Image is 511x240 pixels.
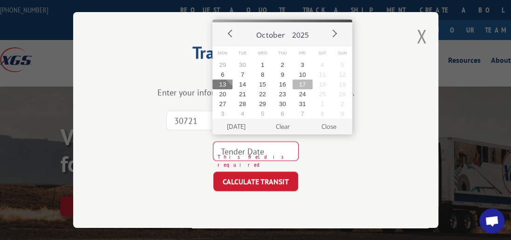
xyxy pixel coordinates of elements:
[232,70,252,80] button: 7
[313,89,333,99] button: 25
[273,70,293,80] button: 9
[273,80,293,89] button: 16
[332,47,352,60] span: Sun
[273,47,293,60] span: Thu
[212,89,232,99] button: 20
[232,109,252,119] button: 4
[120,87,392,98] div: Enter your information below to calculate transit time.
[332,99,352,109] button: 2
[213,141,299,161] input: Tender Date
[232,47,252,60] span: Tue
[252,109,273,119] button: 5
[479,208,504,233] div: Open chat
[252,60,273,70] button: 1
[252,99,273,109] button: 29
[293,109,313,119] button: 7
[288,22,312,44] button: 2025
[332,89,352,99] button: 26
[232,80,252,89] button: 14
[213,172,298,191] button: CALCULATE TRANSIT
[332,109,352,119] button: 9
[252,22,288,44] button: October
[273,89,293,99] button: 23
[416,24,427,48] button: Close modal
[120,46,392,64] h2: Transit Calculator
[332,70,352,80] button: 12
[212,109,232,119] button: 3
[293,80,313,89] button: 17
[232,89,252,99] button: 21
[259,119,306,134] button: Clear
[212,80,232,89] button: 13
[252,70,273,80] button: 8
[293,60,313,70] button: 3
[313,47,333,60] span: Sat
[313,109,333,119] button: 8
[213,119,259,134] button: [DATE]
[212,47,232,60] span: Mon
[252,80,273,89] button: 15
[313,80,333,89] button: 18
[252,47,273,60] span: Wed
[166,111,252,130] input: Origin Zip
[232,60,252,70] button: 30
[327,27,341,40] button: Next
[313,70,333,80] button: 11
[306,119,352,134] button: Close
[313,60,333,70] button: 4
[212,60,232,70] button: 29
[293,89,313,99] button: 24
[224,27,238,40] button: Prev
[232,99,252,109] button: 28
[313,99,333,109] button: 1
[218,153,299,168] span: This field is required
[212,70,232,80] button: 6
[332,60,352,70] button: 5
[212,99,232,109] button: 27
[293,70,313,80] button: 10
[332,80,352,89] button: 19
[293,47,313,60] span: Fri
[273,60,293,70] button: 2
[293,99,313,109] button: 31
[273,99,293,109] button: 30
[252,89,273,99] button: 22
[273,109,293,119] button: 6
